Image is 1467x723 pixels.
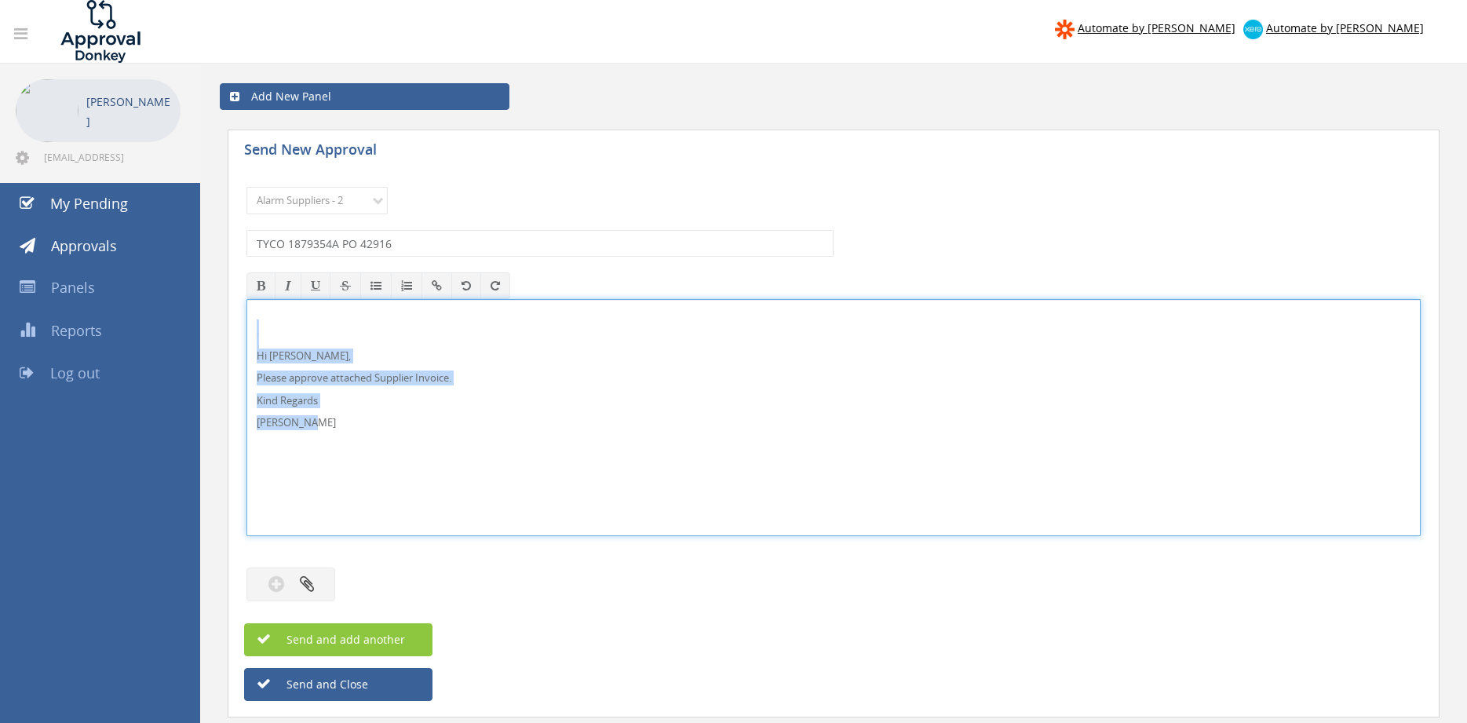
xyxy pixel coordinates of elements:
button: Italic [275,272,301,299]
a: Add New Panel [220,83,509,110]
span: Automate by [PERSON_NAME] [1078,20,1235,35]
span: [EMAIL_ADDRESS][DOMAIN_NAME] [44,151,177,163]
button: Underline [301,272,330,299]
button: Redo [480,272,510,299]
span: Approvals [51,236,117,255]
span: Reports [51,321,102,340]
span: Automate by [PERSON_NAME] [1266,20,1424,35]
button: Bold [246,272,276,299]
img: xero-logo.png [1243,20,1263,39]
button: Unordered List [360,272,392,299]
span: Send and add another [253,632,405,647]
h5: Send New Approval [244,142,519,162]
span: Panels [51,278,95,297]
button: Undo [451,272,481,299]
img: zapier-logomark.png [1055,20,1075,39]
span: My Pending [50,194,128,213]
button: Ordered List [391,272,422,299]
button: Strikethrough [330,272,361,299]
p: Hi [PERSON_NAME], [257,349,1410,363]
p: Please approve attached Supplier Invoice. [257,371,1410,385]
input: Subject [246,230,834,257]
span: Log out [50,363,100,382]
p: [PERSON_NAME] [86,92,173,131]
button: Send and Close [244,668,432,701]
button: Send and add another [244,623,432,656]
button: Insert / edit link [421,272,452,299]
p: [PERSON_NAME] [257,415,1410,430]
p: Kind Regards [257,393,1410,408]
